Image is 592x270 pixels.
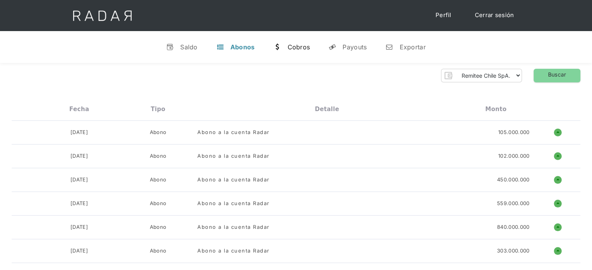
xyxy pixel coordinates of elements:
div: Fecha [69,106,89,113]
h1: o [554,247,562,255]
div: Abono [150,176,167,184]
div: 102.000.000 [498,152,529,160]
div: [DATE] [70,247,88,255]
div: Abonos [230,43,255,51]
div: n [385,43,393,51]
div: Detalle [315,106,339,113]
div: Saldo [180,43,198,51]
div: Abono a la cuenta Radar [197,129,270,136]
h1: o [554,176,562,184]
div: Monto [485,106,507,113]
div: Tipo [151,106,165,113]
div: [DATE] [70,223,88,231]
h1: o [554,200,562,207]
div: y [328,43,336,51]
div: 303.000.000 [497,247,529,255]
a: Perfil [428,8,459,23]
div: Abono a la cuenta Radar [197,223,270,231]
div: Abono a la cuenta Radar [197,247,270,255]
div: 559.000.000 [497,200,529,207]
a: Cerrar sesión [467,8,522,23]
div: 105.000.000 [498,129,529,136]
div: Abono a la cuenta Radar [197,176,270,184]
div: [DATE] [70,200,88,207]
div: Abono [150,129,167,136]
div: Abono [150,152,167,160]
div: [DATE] [70,152,88,160]
div: 450.000.000 [497,176,529,184]
div: 840.000.000 [497,223,529,231]
h1: o [554,152,562,160]
div: Abono [150,247,167,255]
div: w [273,43,281,51]
div: Exportar [399,43,425,51]
div: [DATE] [70,129,88,136]
form: Form [441,69,522,82]
div: v [166,43,174,51]
h1: o [554,223,562,231]
div: Abono a la cuenta Radar [197,152,270,160]
div: t [216,43,224,51]
div: Abono [150,200,167,207]
div: Abono a la cuenta Radar [197,200,270,207]
div: [DATE] [70,176,88,184]
a: Buscar [534,69,580,82]
h1: o [554,129,562,136]
div: Cobros [287,43,310,51]
div: Payouts [343,43,367,51]
div: Abono [150,223,167,231]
